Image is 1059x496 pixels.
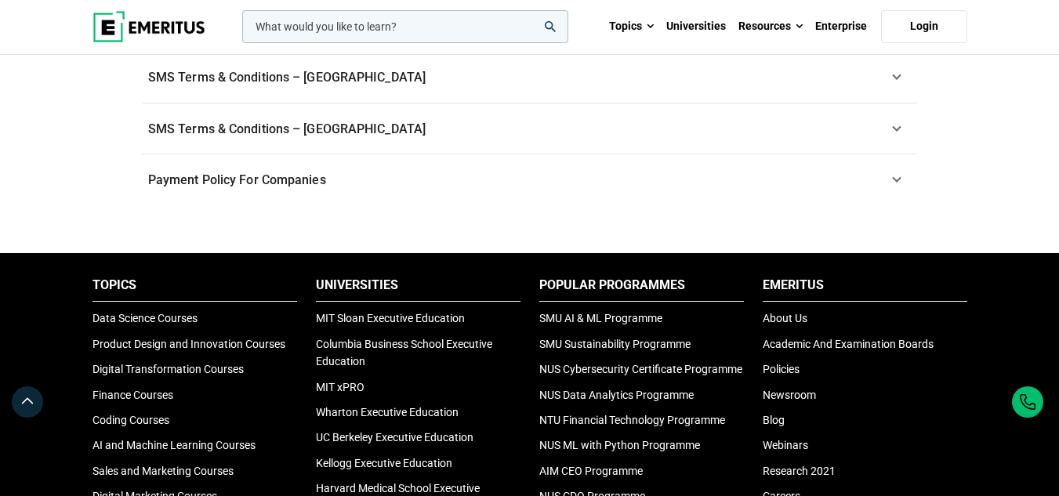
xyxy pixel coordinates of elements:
[148,121,426,136] span: SMS Terms & Conditions – [GEOGRAPHIC_DATA]
[92,363,244,375] a: Digital Transformation Courses
[316,338,492,367] a: Columbia Business School Executive Education
[881,10,967,43] a: Login
[92,389,173,401] a: Finance Courses
[316,381,364,393] a: MIT xPRO
[148,172,326,187] span: Payment Policy For Companies
[142,154,917,206] a: Payment Policy For Companies
[539,338,691,350] a: SMU Sustainability Programme
[316,312,465,324] a: MIT Sloan Executive Education
[763,312,807,324] a: About Us
[142,103,917,155] a: SMS Terms & Conditions – [GEOGRAPHIC_DATA]
[763,389,816,401] a: Newsroom
[92,312,198,324] a: Data Science Courses
[539,363,742,375] a: NUS Cybersecurity Certificate Programme
[142,52,917,103] a: SMS Terms & Conditions – [GEOGRAPHIC_DATA]
[763,338,934,350] a: Academic And Examination Boards
[539,439,700,451] a: NUS ML with Python Programme
[763,465,836,477] a: Research 2021
[763,439,808,451] a: Webinars
[242,10,568,43] input: woocommerce-product-search-field-0
[539,312,662,324] a: SMU AI & ML Programme
[92,465,234,477] a: Sales and Marketing Courses
[92,439,256,451] a: AI and Machine Learning Courses
[92,414,169,426] a: Coding Courses
[539,414,725,426] a: NTU Financial Technology Programme
[763,414,785,426] a: Blog
[316,431,473,444] a: UC Berkeley Executive Education
[539,389,694,401] a: NUS Data Analytics Programme
[148,70,426,85] span: SMS Terms & Conditions – [GEOGRAPHIC_DATA]
[92,338,285,350] a: Product Design and Innovation Courses
[316,457,452,469] a: Kellogg Executive Education
[316,406,459,418] a: Wharton Executive Education
[763,363,800,375] a: Policies
[539,465,643,477] a: AIM CEO Programme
